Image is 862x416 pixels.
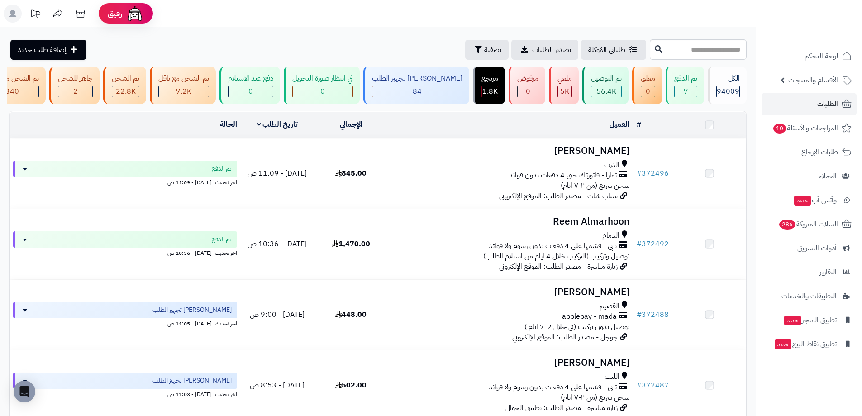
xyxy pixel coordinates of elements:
a: السلات المتروكة286 [762,213,857,235]
div: تم الدفع [674,73,697,84]
span: الأقسام والمنتجات [788,74,838,86]
span: 7 [684,86,688,97]
a: الإجمالي [340,119,362,130]
a: #372487 [637,380,669,391]
div: اخر تحديث: [DATE] - 11:05 ص [13,318,237,328]
a: تطبيق نقاط البيعجديد [762,333,857,355]
h3: [PERSON_NAME] [391,146,629,156]
a: وآتس آبجديد [762,189,857,211]
a: التقارير [762,261,857,283]
div: جاهز للشحن [58,73,93,84]
a: #372496 [637,168,669,179]
a: تم التوصيل 56.4K [581,67,630,104]
span: التقارير [819,266,837,278]
span: لوحة التحكم [805,50,838,62]
div: 2 [58,86,92,97]
div: مرفوض [517,73,538,84]
a: الكل94009 [706,67,748,104]
div: 84 [372,86,462,97]
span: جديد [775,339,791,349]
span: رفيق [108,8,122,19]
span: 845.00 [335,168,367,179]
a: أدوات التسويق [762,237,857,259]
button: تصفية [465,40,509,60]
span: [PERSON_NAME] تجهيز الطلب [152,376,232,385]
span: 5K [560,86,569,97]
div: اخر تحديث: [DATE] - 10:36 ص [13,248,237,257]
span: تصفية [484,44,501,55]
div: تم التوصيل [591,73,622,84]
span: 0 [526,86,530,97]
span: 0 [320,86,325,97]
span: جوجل - مصدر الطلب: الموقع الإلكتروني [512,332,618,343]
a: دفع عند الاستلام 0 [218,67,282,104]
span: تطبيق نقاط البيع [774,338,837,350]
span: # [637,168,642,179]
div: الكل [716,73,740,84]
span: شحن سريع (من ٢-٧ ايام) [561,180,629,191]
div: اخر تحديث: [DATE] - 11:09 ص [13,177,237,186]
span: أدوات التسويق [797,242,837,254]
span: طلبات الإرجاع [801,146,838,158]
span: 84 [413,86,422,97]
span: تصدير الطلبات [532,44,571,55]
div: 7223 [159,86,209,97]
span: تابي - قسّمها على 4 دفعات بدون رسوم ولا فوائد [489,382,617,392]
span: [DATE] - 8:53 ص [250,380,305,391]
span: شحن سريع (من ٢-٧ ايام) [561,392,629,403]
span: 56.4K [596,86,616,97]
span: القصيم [600,301,619,311]
a: #372488 [637,309,669,320]
a: مرفوض 0 [507,67,547,104]
span: سناب شات - مصدر الطلب: الموقع الإلكتروني [499,191,618,201]
span: 0 [646,86,650,97]
a: تحديثات المنصة [24,5,47,25]
a: تصدير الطلبات [511,40,578,60]
span: # [637,309,642,320]
span: السلات المتروكة [778,218,838,230]
a: الطلبات [762,93,857,115]
div: 0 [229,86,273,97]
h3: [PERSON_NAME] [391,358,629,368]
a: طلباتي المُوكلة [581,40,646,60]
div: دفع عند الاستلام [228,73,273,84]
span: 10 [773,124,786,134]
span: تم الدفع [212,164,232,173]
span: توصيل وتركيب (التركيب خلال 4 ايام من استلام الطلب) [483,251,629,262]
span: 1.8K [482,86,498,97]
a: تم الدفع 7 [664,67,706,104]
a: المراجعات والأسئلة10 [762,117,857,139]
span: 1,470.00 [332,239,370,249]
a: ملغي 5K [547,67,581,104]
div: اخر تحديث: [DATE] - 11:03 ص [13,389,237,398]
div: تم الشحن [112,73,139,84]
span: الدمام [602,230,619,241]
span: زيارة مباشرة - مصدر الطلب: الموقع الإلكتروني [499,261,618,272]
span: 448.00 [335,309,367,320]
a: مرتجع 1.8K [471,67,507,104]
span: توصيل بدون تركيب (في خلال 2-7 ايام ) [524,321,629,332]
div: 0 [518,86,538,97]
a: تم الشحن 22.8K [101,67,148,104]
span: [DATE] - 9:00 ص [250,309,305,320]
span: جديد [794,196,811,206]
a: تاريخ الطلب [257,119,298,130]
a: في انتظار صورة التحويل 0 [282,67,362,104]
span: 7.2K [176,86,191,97]
div: Open Intercom Messenger [14,381,35,402]
span: الدرب [604,160,619,170]
span: # [637,239,642,249]
div: 0 [293,86,352,97]
a: إضافة طلب جديد [10,40,86,60]
a: الحالة [220,119,237,130]
a: تطبيق المتجرجديد [762,309,857,331]
div: 22843 [112,86,139,97]
div: مرتجع [481,73,498,84]
div: في انتظار صورة التحويل [292,73,353,84]
div: تم الشحن مع ناقل [158,73,209,84]
span: طلباتي المُوكلة [588,44,625,55]
span: العملاء [819,170,837,182]
span: الطلبات [817,98,838,110]
div: [PERSON_NAME] تجهيز الطلب [372,73,462,84]
span: 286 [779,220,795,230]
